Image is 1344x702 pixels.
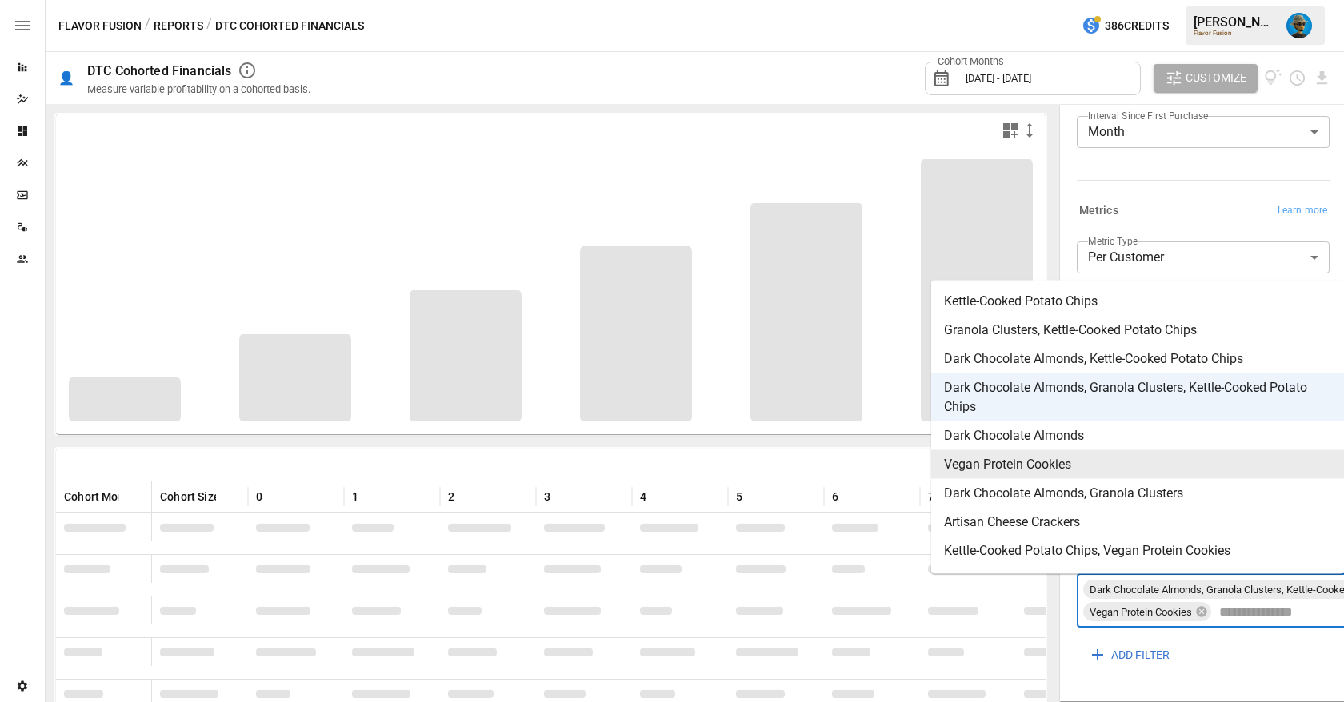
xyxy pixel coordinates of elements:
[1194,30,1277,37] div: Flavor Fusion
[456,485,478,508] button: Sort
[1083,603,1198,621] span: Vegan Protein Cookies
[931,421,1344,449] li: Dark Chocolate Almonds
[966,72,1031,84] span: [DATE] - [DATE]
[1278,203,1327,219] span: Learn more
[640,489,646,505] span: 4
[928,489,934,505] span: 7
[1111,645,1170,665] span: ADD FILTER
[1075,11,1175,41] button: 386Credits
[1077,640,1181,669] button: ADD FILTER
[1286,13,1312,38] img: Lance Quejada
[1088,109,1208,122] label: Interval Since First Purchase
[931,564,1344,593] li: Granola Clusters
[145,16,150,36] div: /
[1277,3,1322,48] button: Lance Quejada
[87,83,310,95] div: Measure variable profitability on a cohorted basis.
[931,286,1344,315] li: Kettle-Cooked Potato Chips
[64,489,135,505] span: Cohort Month
[58,16,142,36] button: Flavor Fusion
[218,485,240,508] button: Sort
[931,536,1344,564] li: Kettle-Cooked Potato Chips, Vegan Protein Cookies
[264,485,286,508] button: Sort
[931,315,1344,344] li: Granola Clusters, Kettle-Cooked Potato Chips
[1264,64,1282,93] button: View documentation
[87,63,231,78] div: DTC Cohorted Financials
[1105,16,1169,36] span: 386 Credits
[931,373,1344,421] li: Dark Chocolate Almonds, Granola Clusters, Kettle-Cooked Potato Chips
[736,489,742,505] span: 5
[448,489,454,505] span: 2
[931,449,1344,478] li: Vegan Protein Cookies
[1077,241,1330,273] div: Per Customer
[1313,69,1331,87] button: Download report
[206,16,212,36] div: /
[1077,116,1330,148] div: Month
[931,507,1344,536] li: Artisan Cheese Crackers
[840,485,862,508] button: Sort
[58,70,74,86] div: 👤
[1083,602,1211,621] div: Vegan Protein Cookies
[1088,234,1138,248] label: Metric Type
[121,485,143,508] button: Sort
[360,485,382,508] button: Sort
[931,478,1344,507] li: Dark Chocolate Almonds, Granola Clusters
[648,485,670,508] button: Sort
[1154,64,1258,93] button: Customize
[931,344,1344,373] li: Dark Chocolate Almonds, Kettle-Cooked Potato Chips
[1288,69,1306,87] button: Schedule report
[552,485,574,508] button: Sort
[934,54,1008,69] label: Cohort Months
[352,489,358,505] span: 1
[256,489,262,505] span: 0
[1186,68,1246,88] span: Customize
[160,489,220,505] span: Cohort Size
[1194,14,1277,30] div: [PERSON_NAME]
[744,485,766,508] button: Sort
[544,489,550,505] span: 3
[1079,202,1118,220] h6: Metrics
[832,489,838,505] span: 6
[154,16,203,36] button: Reports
